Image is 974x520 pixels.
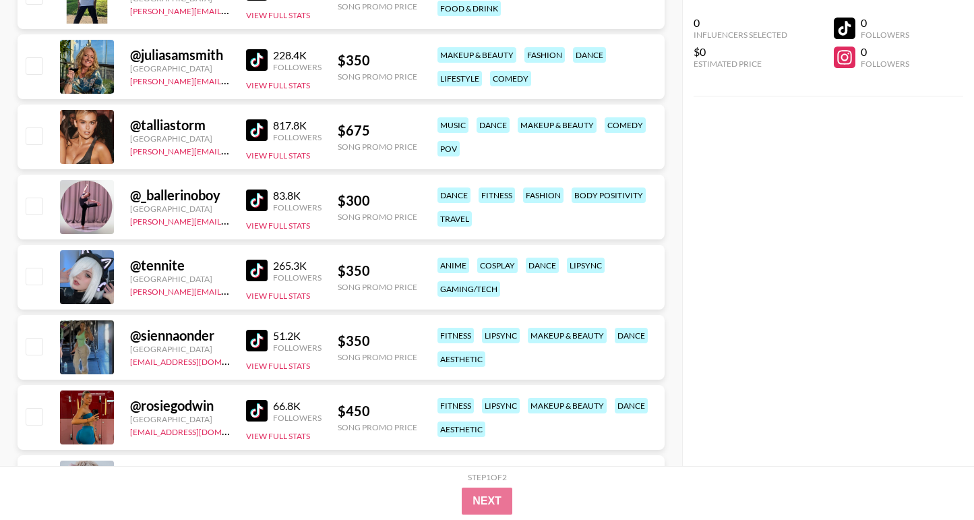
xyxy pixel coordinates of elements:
div: [GEOGRAPHIC_DATA] [130,344,230,354]
div: Followers [273,413,322,423]
div: 0 [694,16,787,30]
img: TikTok [246,119,268,141]
div: Followers [273,272,322,283]
div: fashion [523,187,564,203]
div: $ 675 [338,122,417,139]
div: $ 350 [338,52,417,69]
div: @ tennite [130,257,230,274]
div: dance [437,187,470,203]
div: Song Promo Price [338,212,417,222]
div: Estimated Price [694,59,787,69]
div: 83.8K [273,189,322,202]
a: [EMAIL_ADDRESS][DOMAIN_NAME] [130,424,266,437]
div: food & drink [437,1,501,16]
div: $0 [694,45,787,59]
a: [PERSON_NAME][EMAIL_ADDRESS][DOMAIN_NAME] [130,74,330,86]
div: lipsync [567,258,605,273]
div: @ siennaonder [130,327,230,344]
iframe: Drift Widget Chat Controller [907,453,958,504]
div: $ 450 [338,403,417,420]
div: [GEOGRAPHIC_DATA] [130,414,230,424]
div: makeup & beauty [518,117,597,133]
div: $ 350 [338,333,417,349]
div: body positivity [572,187,646,203]
a: [PERSON_NAME][EMAIL_ADDRESS][PERSON_NAME][DOMAIN_NAME] [130,214,394,227]
div: Followers [273,132,322,142]
div: Song Promo Price [338,422,417,432]
button: View Full Stats [246,221,310,231]
div: Followers [273,343,322,353]
div: fitness [437,328,474,343]
div: @ rosiegodwin [130,397,230,414]
div: [GEOGRAPHIC_DATA] [130,204,230,214]
div: $ 350 [338,262,417,279]
div: makeup & beauty [528,398,607,413]
img: TikTok [246,260,268,281]
div: Song Promo Price [338,142,417,152]
div: Song Promo Price [338,352,417,362]
div: cosplay [477,258,518,273]
div: 0 [861,45,909,59]
a: [EMAIL_ADDRESS][DOMAIN_NAME] [130,354,266,367]
div: @ juliasamsmith [130,47,230,63]
button: View Full Stats [246,361,310,371]
div: Followers [861,30,909,40]
div: lipsync [482,328,520,343]
div: Step 1 of 2 [468,472,507,482]
div: 265.3K [273,259,322,272]
div: pov [437,141,460,156]
div: [GEOGRAPHIC_DATA] [130,63,230,74]
div: 51.2K [273,329,322,343]
img: TikTok [246,49,268,71]
div: Influencers Selected [694,30,787,40]
div: dance [615,328,648,343]
div: lipsync [482,398,520,413]
button: View Full Stats [246,150,310,161]
div: dance [615,398,648,413]
div: $ 300 [338,192,417,209]
button: View Full Stats [246,431,310,441]
div: Song Promo Price [338,1,417,11]
a: [PERSON_NAME][EMAIL_ADDRESS][DOMAIN_NAME] [130,284,330,297]
div: @ talliastorm [130,117,230,134]
div: fashion [524,47,565,63]
div: aesthetic [437,422,485,437]
button: View Full Stats [246,10,310,20]
div: comedy [605,117,646,133]
img: TikTok [246,330,268,351]
div: fitness [437,398,474,413]
div: [GEOGRAPHIC_DATA] [130,274,230,284]
button: Next [462,488,512,515]
div: dance [573,47,606,63]
div: music [437,117,468,133]
div: dance [477,117,510,133]
button: View Full Stats [246,80,310,90]
div: 228.4K [273,49,322,62]
img: TikTok [246,190,268,211]
div: [GEOGRAPHIC_DATA] [130,134,230,144]
div: Followers [273,202,322,212]
div: 0 [861,16,909,30]
div: comedy [490,71,531,86]
div: anime [437,258,469,273]
div: dance [526,258,559,273]
div: Song Promo Price [338,71,417,82]
div: Followers [861,59,909,69]
a: [PERSON_NAME][EMAIL_ADDRESS][DOMAIN_NAME] [130,3,330,16]
div: 817.8K [273,119,322,132]
div: travel [437,211,472,227]
div: 66.8K [273,399,322,413]
div: aesthetic [437,351,485,367]
div: lifestyle [437,71,482,86]
a: [PERSON_NAME][EMAIL_ADDRESS][DOMAIN_NAME] [130,144,330,156]
img: TikTok [246,400,268,422]
div: @ _ballerinoboy [130,187,230,204]
div: makeup & beauty [528,328,607,343]
button: View Full Stats [246,291,310,301]
div: fitness [479,187,515,203]
div: gaming/tech [437,281,500,297]
div: makeup & beauty [437,47,516,63]
div: Song Promo Price [338,282,417,292]
div: Followers [273,62,322,72]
